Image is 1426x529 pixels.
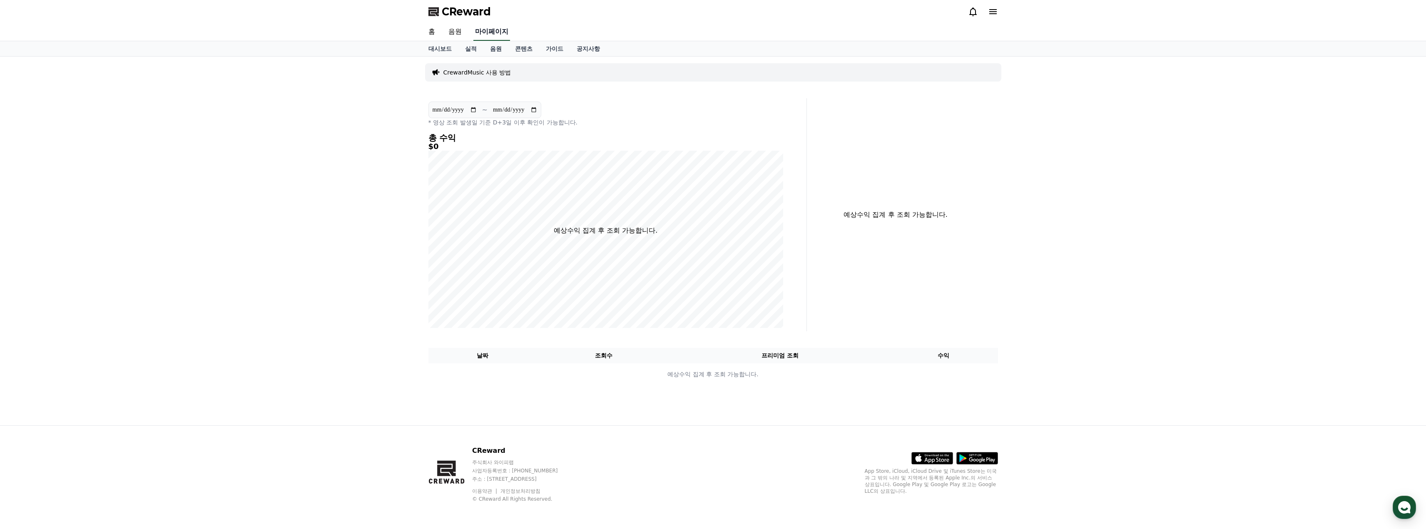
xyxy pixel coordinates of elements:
p: 예상수익 집계 후 조회 가능합니다. [814,210,978,220]
span: 대화 [76,277,86,283]
span: 홈 [26,276,31,283]
a: 공지사항 [570,41,607,56]
p: 예상수익 집계 후 조회 가능합니다. [429,370,998,379]
a: 음원 [483,41,508,56]
a: 대화 [55,264,107,285]
a: 홈 [2,264,55,285]
h4: 총 수익 [428,133,783,142]
a: CrewardMusic 사용 방법 [443,68,511,77]
p: CReward [472,446,574,456]
p: App Store, iCloud, iCloud Drive 및 iTunes Store는 미국과 그 밖의 나라 및 지역에서 등록된 Apple Inc.의 서비스 상표입니다. Goo... [865,468,998,494]
p: 사업자등록번호 : [PHONE_NUMBER] [472,467,574,474]
a: 이용약관 [472,488,498,494]
a: 마이페이지 [473,23,510,41]
a: 가이드 [539,41,570,56]
a: CReward [428,5,491,18]
a: 홈 [422,23,442,41]
th: 조회수 [537,348,670,363]
a: 개인정보처리방침 [500,488,540,494]
p: © CReward All Rights Reserved. [472,496,574,502]
a: 실적 [458,41,483,56]
span: 설정 [129,276,139,283]
a: 음원 [442,23,468,41]
p: ~ [482,105,488,115]
th: 날짜 [428,348,537,363]
p: 주소 : [STREET_ADDRESS] [472,476,574,482]
th: 프리미엄 조회 [671,348,889,363]
span: CReward [442,5,491,18]
th: 수익 [889,348,998,363]
p: * 영상 조회 발생일 기준 D+3일 이후 확인이 가능합니다. [428,118,783,127]
h5: $0 [428,142,783,151]
a: 콘텐츠 [508,41,539,56]
a: 설정 [107,264,160,285]
p: 예상수익 집계 후 조회 가능합니다. [554,226,657,236]
p: 주식회사 와이피랩 [472,459,574,466]
a: 대시보드 [422,41,458,56]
